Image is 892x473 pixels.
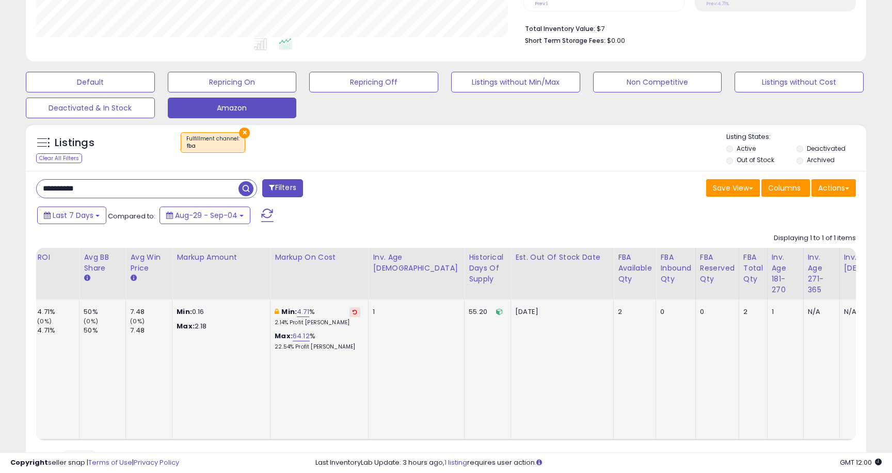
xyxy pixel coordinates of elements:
button: Aug-29 - Sep-04 [160,207,250,224]
button: Filters [262,179,302,197]
span: $0.00 [607,36,625,45]
small: Avg BB Share. [84,274,90,283]
div: FBA Reserved Qty [700,252,735,285]
button: Repricing Off [309,72,438,92]
div: 1 [772,307,795,317]
div: Last InventoryLab Update: 3 hours ago, requires user action. [315,458,882,468]
a: 1 listing [444,458,467,467]
b: Short Term Storage Fees: [525,36,606,45]
li: $7 [525,22,848,34]
div: N/A [808,307,832,317]
div: 50% [84,307,125,317]
button: Default [26,72,155,92]
div: Markup on Cost [275,252,364,263]
button: Non Competitive [593,72,722,92]
div: fba [186,143,240,150]
b: Max: [275,331,293,341]
div: 2 [618,307,648,317]
a: Privacy Policy [134,458,179,467]
div: 55.20 [469,307,503,317]
div: 0 [660,307,688,317]
div: 2 [743,307,759,317]
small: Prev: 4.71% [706,1,729,7]
small: (0%) [37,317,52,325]
div: Est. Out Of Stock Date [515,252,609,263]
button: Save View [706,179,760,197]
div: Displaying 1 to 1 of 1 items [774,233,856,243]
strong: Copyright [10,458,48,467]
a: 64.12 [293,331,310,341]
span: Compared to: [108,211,155,221]
button: Amazon [168,98,297,118]
button: Listings without Cost [735,72,864,92]
a: Terms of Use [88,458,132,467]
th: The percentage added to the cost of goods (COGS) that forms the calculator for Min & Max prices. [270,248,369,299]
button: Deactivated & In Stock [26,98,155,118]
h5: Listings [55,136,94,150]
div: % [275,307,360,326]
button: Repricing On [168,72,297,92]
span: 2025-09-12 12:00 GMT [840,458,882,467]
p: 2.14% Profit [PERSON_NAME] [275,319,360,326]
div: Markup Amount [177,252,266,263]
div: Inv. Age 181-270 [772,252,799,295]
button: Actions [811,179,856,197]
span: Columns [768,183,801,193]
small: (0%) [84,317,98,325]
div: 0 [700,307,731,317]
div: 7.48 [130,326,172,335]
strong: Max: [177,321,195,331]
div: Avg Win Price [130,252,168,274]
label: Out of Stock [737,155,774,164]
small: Prev: 1 [535,1,548,7]
div: FBA Total Qty [743,252,763,285]
strong: Min: [177,307,192,317]
p: 2.18 [177,322,262,331]
a: 4.71 [297,307,309,317]
div: 4.71% [37,307,79,317]
div: % [275,332,360,351]
div: seller snap | | [10,458,179,468]
label: Deactivated [807,144,846,153]
button: × [239,128,250,138]
b: Total Inventory Value: [525,24,595,33]
small: Avg Win Price. [130,274,136,283]
div: Clear All Filters [36,153,82,163]
div: 50% [84,326,125,335]
div: ROI [37,252,75,263]
p: Listing States: [726,132,866,142]
div: 1 [373,307,456,317]
p: [DATE] [515,307,606,317]
span: Last 7 Days [53,210,93,220]
div: FBA inbound Qty [660,252,691,285]
div: Avg BB Share [84,252,121,274]
div: Inv. Age [DEMOGRAPHIC_DATA] [373,252,460,274]
div: Inv. Age 271-365 [808,252,835,295]
button: Last 7 Days [37,207,106,224]
label: Active [737,144,756,153]
div: FBA Available Qty [618,252,651,285]
small: (0%) [130,317,145,325]
button: Columns [761,179,810,197]
span: Aug-29 - Sep-04 [175,210,237,220]
div: 4.71% [37,326,79,335]
button: Listings without Min/Max [451,72,580,92]
div: Historical Days Of Supply [469,252,506,285]
span: Fulfillment channel : [186,135,240,150]
b: Min: [281,307,297,317]
p: 22.54% Profit [PERSON_NAME] [275,343,360,351]
label: Archived [807,155,835,164]
div: 7.48 [130,307,172,317]
p: 0.16 [177,307,262,317]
